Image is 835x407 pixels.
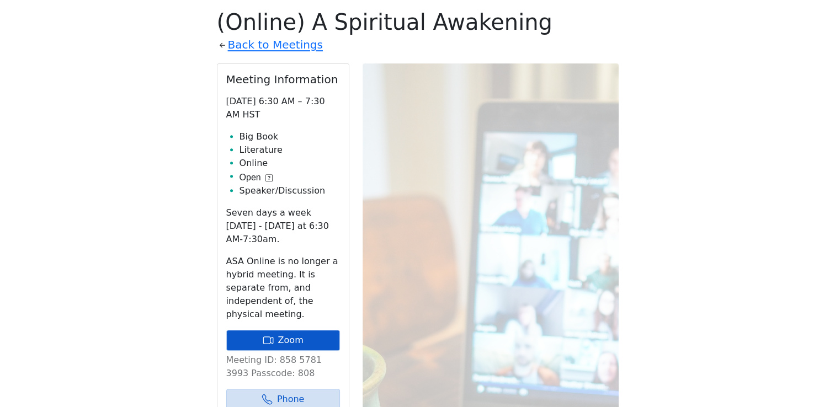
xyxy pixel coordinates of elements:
[240,130,340,143] li: Big Book
[226,206,340,246] p: Seven days a week [DATE] - [DATE] at 6:30 AM-7:30am.
[226,330,340,351] a: Zoom
[240,171,273,184] button: Open
[240,184,340,197] li: Speaker/Discussion
[240,157,340,170] li: Online
[226,95,340,121] p: [DATE] 6:30 AM – 7:30 AM HST
[217,9,619,35] h1: (Online) A Spiritual Awakening
[226,354,340,380] p: Meeting ID: 858 5781 3993 Passcode: 808
[240,171,261,184] span: Open
[240,143,340,157] li: Literature
[226,255,340,321] p: ASA Online is no longer a hybrid meeting. It is separate from, and independent of, the physical m...
[228,35,323,55] a: Back to Meetings
[226,73,340,86] h2: Meeting Information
